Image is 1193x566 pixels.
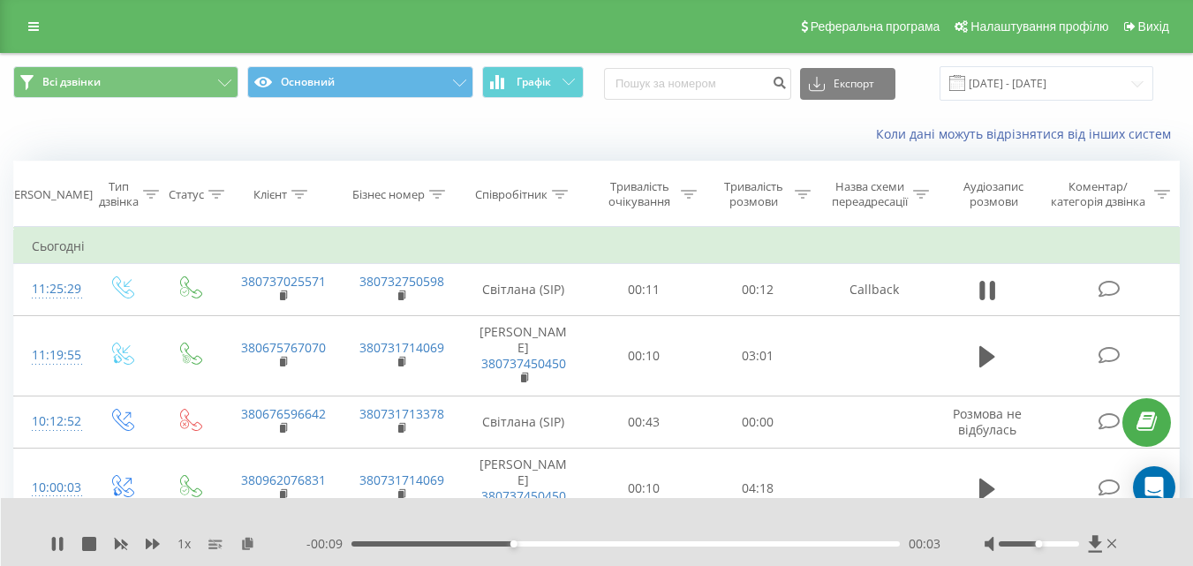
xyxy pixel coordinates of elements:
[587,448,701,529] td: 00:10
[953,405,1022,438] span: Розмова не відбулась
[359,472,444,488] a: 380731714069
[1035,540,1042,547] div: Accessibility label
[517,76,551,88] span: Графік
[241,273,326,290] a: 380737025571
[460,448,587,529] td: [PERSON_NAME]
[815,264,933,315] td: Callback
[481,355,566,372] a: 380737450450
[460,396,587,448] td: Світлана (SIP)
[32,338,69,373] div: 11:19:55
[460,315,587,396] td: [PERSON_NAME]
[306,535,351,553] span: - 00:09
[701,264,815,315] td: 00:12
[876,125,1180,142] a: Коли дані можуть відрізнятися вiд інших систем
[800,68,895,100] button: Експорт
[587,396,701,448] td: 00:43
[247,66,472,98] button: Основний
[587,315,701,396] td: 00:10
[831,179,909,209] div: Назва схеми переадресації
[169,187,204,202] div: Статус
[460,264,587,315] td: Світлана (SIP)
[811,19,940,34] span: Реферальна програма
[481,487,566,504] a: 380737450450
[32,272,69,306] div: 11:25:29
[352,187,425,202] div: Бізнес номер
[13,66,238,98] button: Всі дзвінки
[949,179,1038,209] div: Аудіозапис розмови
[587,264,701,315] td: 00:11
[510,540,517,547] div: Accessibility label
[14,229,1180,264] td: Сьогодні
[99,179,139,209] div: Тип дзвінка
[482,66,584,98] button: Графік
[241,405,326,422] a: 380676596642
[909,535,940,553] span: 00:03
[241,339,326,356] a: 380675767070
[701,315,815,396] td: 03:01
[42,75,101,89] span: Всі дзвінки
[32,404,69,439] div: 10:12:52
[177,535,191,553] span: 1 x
[475,187,547,202] div: Співробітник
[1138,19,1169,34] span: Вихід
[359,339,444,356] a: 380731714069
[970,19,1108,34] span: Налаштування профілю
[1133,466,1175,509] div: Open Intercom Messenger
[701,448,815,529] td: 04:18
[241,472,326,488] a: 380962076831
[1046,179,1150,209] div: Коментар/категорія дзвінка
[359,273,444,290] a: 380732750598
[253,187,287,202] div: Клієнт
[701,396,815,448] td: 00:00
[717,179,790,209] div: Тривалість розмови
[4,187,93,202] div: [PERSON_NAME]
[32,471,69,505] div: 10:00:03
[604,68,791,100] input: Пошук за номером
[359,405,444,422] a: 380731713378
[603,179,676,209] div: Тривалість очікування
